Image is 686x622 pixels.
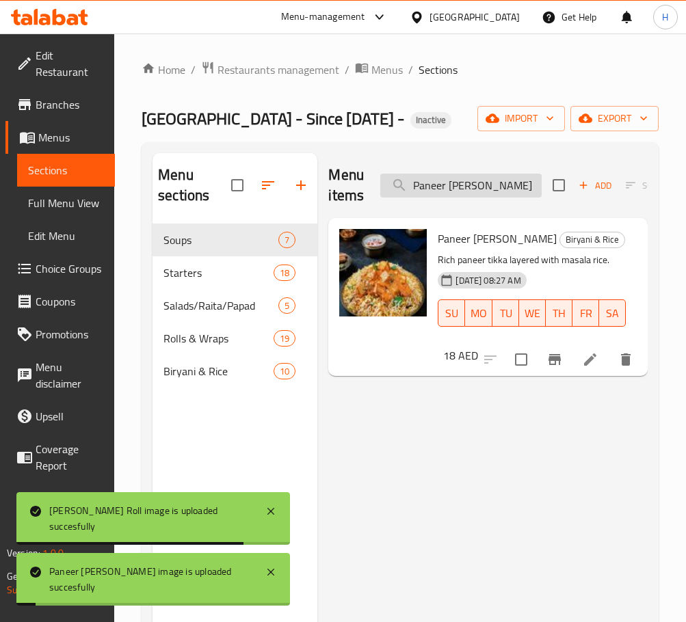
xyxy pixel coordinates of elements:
span: 7 [279,234,295,247]
div: Inactive [410,112,451,129]
span: SU [444,303,460,323]
div: Biryani & Rice [559,232,625,248]
span: Menus [371,62,403,78]
span: Salads/Raita/Papad [163,297,278,314]
h6: 18 AED [443,346,478,365]
div: Biryani & Rice10 [153,355,317,388]
button: SA [599,299,626,327]
span: Biryani & Rice [560,232,624,247]
span: Biryani & Rice [163,363,274,379]
span: Sections [28,162,104,178]
span: Full Menu View [28,195,104,211]
span: Edit Menu [28,228,104,244]
a: Menu disclaimer [5,351,115,400]
h2: Menu items [328,165,364,206]
button: Branch-specific-item [538,343,571,376]
span: Soups [163,232,278,248]
a: Upsell [5,400,115,433]
span: Rolls & Wraps [163,330,274,347]
div: items [274,363,295,379]
span: Coupons [36,293,104,310]
span: Select all sections [223,171,252,200]
span: Menus [38,129,104,146]
span: export [581,110,648,127]
a: Branches [5,88,115,121]
a: Edit Restaurant [5,39,115,88]
span: Branches [36,96,104,113]
button: import [477,106,565,131]
a: Menus [355,61,403,79]
a: Home [142,62,185,78]
span: 19 [274,332,295,345]
button: FR [572,299,599,327]
a: Full Menu View [17,187,115,219]
div: items [274,330,295,347]
a: Support.OpsPlatform [7,581,94,599]
span: Paneer [PERSON_NAME] [438,228,557,249]
span: 10 [274,365,295,378]
a: Edit Menu [17,219,115,252]
span: 5 [279,299,295,312]
button: TU [492,299,519,327]
span: Promotions [36,326,104,342]
li: / [191,62,196,78]
button: WE [519,299,546,327]
span: TH [551,303,567,323]
a: Grocery Checklist [5,482,115,531]
span: MO [471,303,487,323]
span: Sort sections [252,169,285,202]
span: FR [578,303,594,323]
span: import [488,110,554,127]
button: delete [609,343,642,376]
a: Restaurants management [201,61,339,79]
span: Choice Groups [36,260,104,277]
span: Add [577,178,614,193]
div: [GEOGRAPHIC_DATA] [430,10,520,25]
div: Soups7 [153,224,317,256]
span: Menu disclaimer [36,359,104,392]
span: Upsell [36,408,104,424]
p: Rich paneer tikka layered with masala rice. [438,252,626,269]
span: Starters [163,265,274,281]
li: / [345,62,349,78]
a: Edit menu item [582,351,598,368]
a: Coverage Report [5,433,115,482]
div: items [278,297,295,314]
button: MO [465,299,492,327]
input: search [380,174,542,198]
a: Coupons [5,285,115,318]
button: Add section [285,169,317,202]
span: [GEOGRAPHIC_DATA] - Since [DATE] - [142,103,405,134]
span: Sections [419,62,458,78]
nav: Menu sections [153,218,317,393]
span: WE [525,303,540,323]
span: H [662,10,668,25]
a: Choice Groups [5,252,115,285]
div: Starters18 [153,256,317,289]
li: / [408,62,413,78]
a: Promotions [5,318,115,351]
span: 18 [274,267,295,280]
img: Paneer Tikka Masala Biryani [339,229,427,316]
a: Menus [5,121,115,154]
h2: Menu sections [158,165,231,206]
button: SU [438,299,465,327]
div: items [278,232,295,248]
div: Rolls & Wraps19 [153,322,317,355]
a: Sections [17,154,115,187]
button: Add [573,175,617,196]
nav: breadcrumb [142,61,659,79]
span: Get support on: [7,567,70,585]
span: Coverage Report [36,441,104,474]
button: TH [546,299,572,327]
span: Restaurants management [217,62,339,78]
span: Select to update [507,345,536,374]
span: Inactive [410,114,451,126]
span: [DATE] 08:27 AM [450,274,526,287]
span: Version: [7,544,40,562]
